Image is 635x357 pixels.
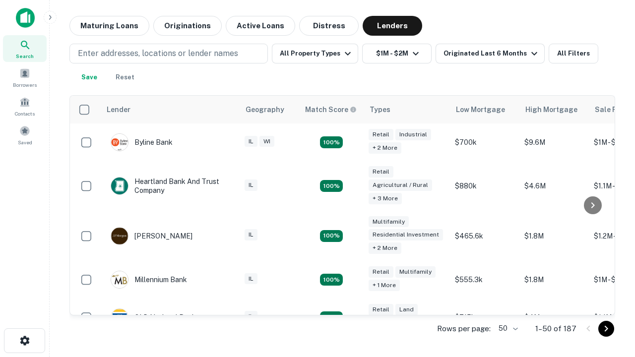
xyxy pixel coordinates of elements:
div: WI [259,136,274,147]
div: Retail [369,266,393,278]
th: Lender [101,96,240,123]
td: $555.3k [450,261,519,298]
img: capitalize-icon.png [16,8,35,28]
a: Borrowers [3,64,47,91]
span: Search [16,52,34,60]
img: picture [111,228,128,244]
div: Heartland Bank And Trust Company [111,177,230,195]
div: Multifamily [395,266,436,278]
div: Types [370,104,390,116]
div: [PERSON_NAME] [111,227,192,245]
td: $465.6k [450,211,519,261]
td: $4M [519,298,589,336]
div: Residential Investment [369,229,443,240]
td: $880k [450,161,519,211]
div: Agricultural / Rural [369,179,432,191]
div: Byline Bank [111,133,173,151]
td: $9.6M [519,123,589,161]
div: IL [245,179,257,191]
button: Lenders [363,16,422,36]
img: picture [111,309,128,326]
img: picture [111,178,128,194]
div: Retail [369,304,393,315]
div: IL [245,273,257,285]
div: Matching Properties: 16, hasApolloMatch: undefined [320,274,343,286]
div: Retail [369,129,393,140]
a: Saved [3,121,47,148]
button: Save your search to get updates of matches that match your search criteria. [73,67,105,87]
p: Enter addresses, locations or lender names [78,48,238,59]
img: picture [111,134,128,151]
th: Capitalize uses an advanced AI algorithm to match your search with the best lender. The match sco... [299,96,364,123]
th: High Mortgage [519,96,589,123]
div: Millennium Bank [111,271,187,289]
a: Contacts [3,93,47,119]
div: + 1 more [369,280,400,291]
button: All Filters [549,44,598,63]
p: 1–50 of 187 [535,323,576,335]
div: OLD National Bank [111,308,196,326]
span: Contacts [15,110,35,118]
button: Active Loans [226,16,295,36]
td: $715k [450,298,519,336]
div: IL [245,229,257,240]
span: Saved [18,138,32,146]
div: IL [245,311,257,322]
div: Industrial [395,129,431,140]
button: Reset [109,67,141,87]
div: + 2 more [369,142,401,154]
div: + 2 more [369,242,401,254]
div: Geography [246,104,284,116]
div: Matching Properties: 18, hasApolloMatch: undefined [320,311,343,323]
button: Go to next page [598,321,614,337]
button: Enter addresses, locations or lender names [69,44,268,63]
div: Lender [107,104,130,116]
div: Capitalize uses an advanced AI algorithm to match your search with the best lender. The match sco... [305,104,357,115]
button: Originations [153,16,222,36]
div: Low Mortgage [456,104,505,116]
th: Low Mortgage [450,96,519,123]
div: Matching Properties: 17, hasApolloMatch: undefined [320,180,343,192]
div: Matching Properties: 27, hasApolloMatch: undefined [320,230,343,242]
button: Originated Last 6 Months [436,44,545,63]
td: $1.8M [519,211,589,261]
div: + 3 more [369,193,402,204]
td: $700k [450,123,519,161]
div: Retail [369,166,393,178]
div: 50 [495,321,519,336]
img: picture [111,271,128,288]
div: Multifamily [369,216,409,228]
td: $4.6M [519,161,589,211]
div: IL [245,136,257,147]
td: $1.8M [519,261,589,298]
div: High Mortgage [525,104,577,116]
button: Distress [299,16,359,36]
p: Rows per page: [437,323,491,335]
div: Land [395,304,418,315]
th: Types [364,96,450,123]
button: $1M - $2M [362,44,432,63]
a: Search [3,35,47,62]
button: All Property Types [272,44,358,63]
div: Matching Properties: 21, hasApolloMatch: undefined [320,136,343,148]
div: Originated Last 6 Months [444,48,540,59]
button: Maturing Loans [69,16,149,36]
span: Borrowers [13,81,37,89]
h6: Match Score [305,104,355,115]
th: Geography [240,96,299,123]
iframe: Chat Widget [585,278,635,325]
